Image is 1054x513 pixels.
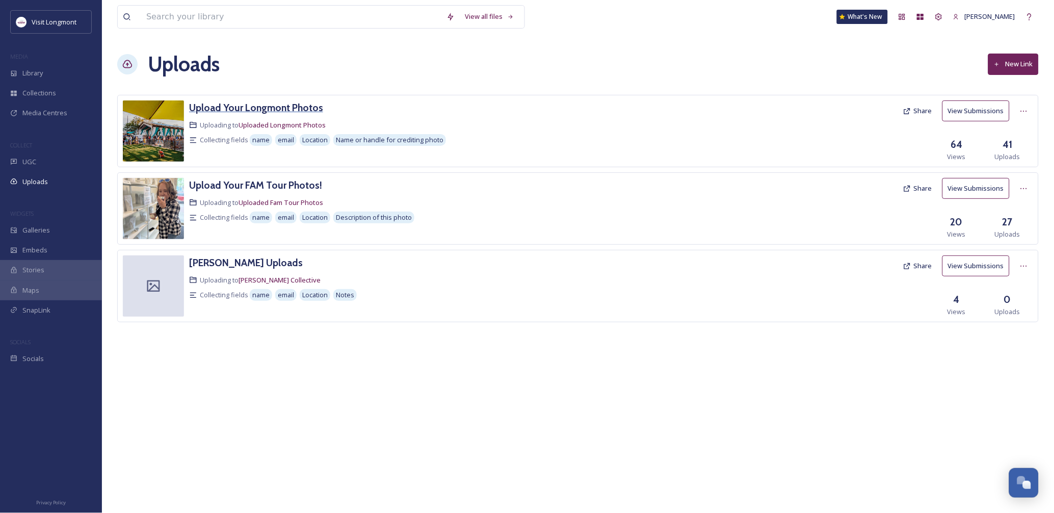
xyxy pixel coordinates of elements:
h3: 4 [954,292,960,307]
span: Collecting fields [200,213,248,222]
span: Location [302,213,328,222]
img: 980c3f94-9ef9-49ae-a7ed-f8d991751571.jpg [123,100,184,162]
span: Media Centres [22,108,67,118]
button: View Submissions [942,178,1010,199]
span: Uploading to [200,275,321,285]
button: Open Chat [1009,468,1039,498]
a: View all files [460,7,519,27]
span: Maps [22,286,39,295]
h3: 0 [1004,292,1011,307]
span: Uploading to [200,120,326,130]
span: Embeds [22,245,47,255]
span: Privacy Policy [36,499,66,506]
h3: [PERSON_NAME] Uploads [189,256,303,269]
a: View Submissions [942,255,1015,276]
a: View Submissions [942,100,1015,121]
a: Uploaded Fam Tour Photos [239,198,323,207]
span: Collecting fields [200,135,248,145]
span: Notes [336,290,354,300]
span: Views [947,229,966,239]
button: Share [898,178,937,198]
a: What's New [837,10,888,24]
span: SOCIALS [10,338,31,346]
span: SnapLink [22,305,50,315]
h3: 27 [1003,215,1013,229]
h3: Upload Your Longmont Photos [189,101,323,114]
span: Stories [22,265,44,275]
a: [PERSON_NAME] [948,7,1020,27]
span: MEDIA [10,53,28,60]
span: Location [302,135,328,145]
a: Privacy Policy [36,496,66,508]
button: View Submissions [942,255,1010,276]
span: name [252,213,270,222]
span: email [278,290,294,300]
h3: 64 [951,137,963,152]
a: Upload Your Longmont Photos [189,100,323,115]
span: name [252,135,270,145]
span: UGC [22,157,36,167]
button: Share [898,101,937,121]
a: Uploaded Longmont Photos [239,120,326,130]
button: View Submissions [942,100,1010,121]
span: Name or handle for crediting photo [336,135,443,145]
h3: Upload Your FAM Tour Photos! [189,179,322,191]
span: Galleries [22,225,50,235]
img: longmont.jpg [16,17,27,27]
span: [PERSON_NAME] [965,12,1015,21]
h3: 41 [1003,137,1013,152]
span: Views [947,307,966,317]
span: Uploads [995,229,1020,239]
a: Uploads [148,49,220,80]
span: Socials [22,354,44,364]
span: Library [22,68,43,78]
span: WIDGETS [10,210,34,217]
a: Upload Your FAM Tour Photos! [189,178,322,193]
a: View Submissions [942,178,1015,199]
span: Uploads [995,307,1020,317]
span: Uploads [22,177,48,187]
span: name [252,290,270,300]
span: Collections [22,88,56,98]
span: email [278,213,294,222]
input: Search your library [141,6,441,28]
a: [PERSON_NAME] Collective [239,275,321,285]
span: Visit Longmont [32,17,76,27]
button: Share [898,256,937,276]
h3: 20 [951,215,963,229]
span: Description of this photo [336,213,412,222]
button: New Link [988,54,1039,74]
span: Location [302,290,328,300]
img: 86268827-f4bc-4792-8f80-92d70fa36a95.jpg [123,178,184,239]
span: Uploads [995,152,1020,162]
span: Collecting fields [200,290,248,300]
span: Uploading to [200,198,323,208]
span: COLLECT [10,141,32,149]
span: email [278,135,294,145]
a: [PERSON_NAME] Uploads [189,255,303,270]
span: Views [947,152,966,162]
